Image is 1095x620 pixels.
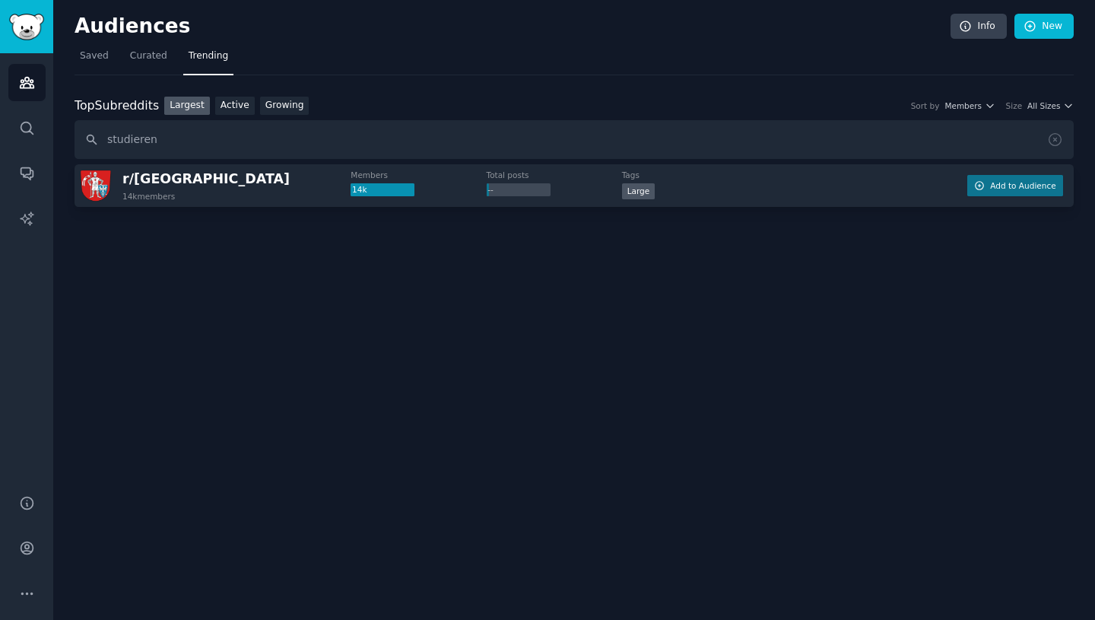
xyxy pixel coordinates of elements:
div: 14k [351,183,414,197]
input: Search name, description, topic [75,120,1074,159]
span: Trending [189,49,228,63]
div: Large [622,183,655,199]
button: All Sizes [1027,100,1074,111]
a: Growing [260,97,309,116]
h2: Audiences [75,14,951,39]
span: Members [944,100,982,111]
div: 14k members [122,191,175,202]
button: Add to Audience [967,175,1063,196]
div: Top Subreddits [75,97,159,116]
a: New [1014,14,1074,40]
dt: Total posts [487,170,622,180]
span: Saved [80,49,109,63]
a: Largest [164,97,210,116]
span: Curated [130,49,167,63]
a: Info [951,14,1007,40]
span: r/ [GEOGRAPHIC_DATA] [122,171,290,186]
dt: Tags [622,170,893,180]
a: Saved [75,44,114,75]
div: Size [1006,100,1023,111]
dt: Members [351,170,486,180]
div: Sort by [911,100,940,111]
span: All Sizes [1027,100,1060,111]
img: GummySearch logo [9,14,44,40]
span: Add to Audience [990,180,1055,191]
button: Members [944,100,995,111]
a: Active [215,97,255,116]
img: bamberg [80,170,112,202]
a: Curated [125,44,173,75]
a: Trending [183,44,233,75]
